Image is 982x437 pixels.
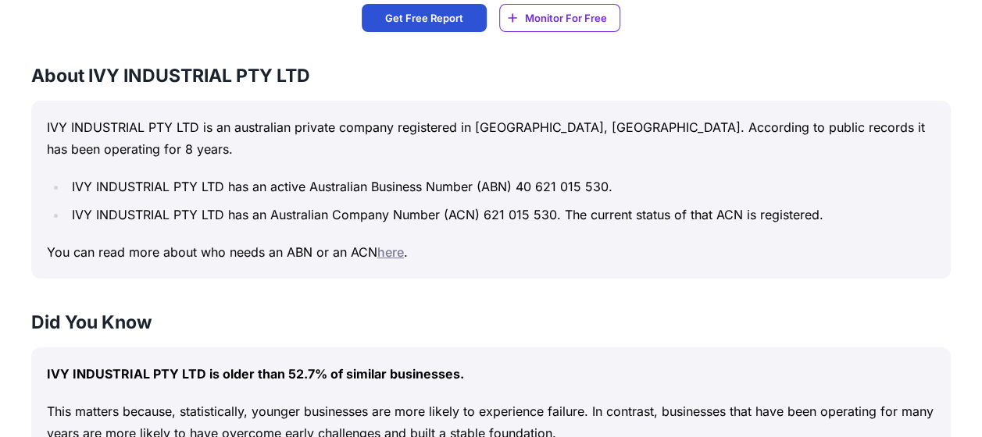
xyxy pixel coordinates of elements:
p: IVY INDUSTRIAL PTY LTD is older than 52.7% of similar businesses. [47,363,935,385]
li: IVY INDUSTRIAL PTY LTD has an active Australian Business Number (ABN) 40 621 015 530. [67,176,935,197]
span: Monitor For Free [525,10,607,26]
a: here [377,244,404,260]
p: You can read more about who needs an ABN or an ACN . [47,241,935,263]
h3: Did You Know [31,310,951,335]
p: IVY INDUSTRIAL PTY LTD is an australian private company registered in [GEOGRAPHIC_DATA], [GEOGRAP... [47,116,935,160]
span: Get Free Report [385,10,463,26]
a: Get Free Report [362,4,487,32]
a: Monitor For Free [499,4,620,32]
li: IVY INDUSTRIAL PTY LTD has an Australian Company Number (ACN) 621 015 530. The current status of ... [67,204,935,226]
h3: About IVY INDUSTRIAL PTY LTD [31,63,951,88]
